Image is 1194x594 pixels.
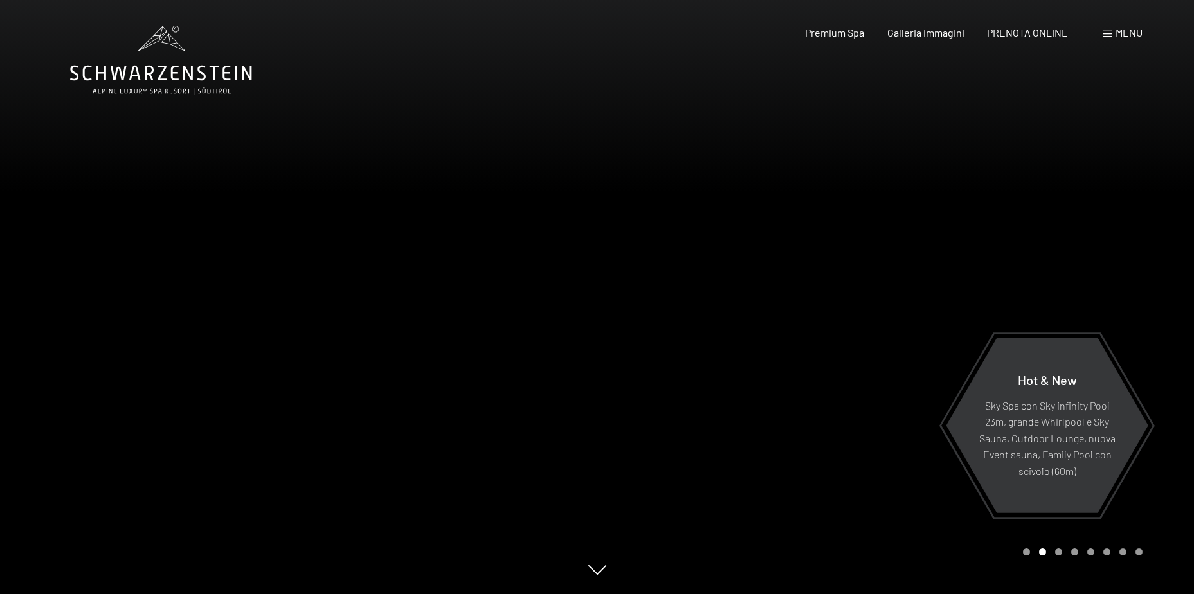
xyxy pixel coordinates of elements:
[805,26,864,39] a: Premium Spa
[1135,548,1143,555] div: Carousel Page 8
[1116,26,1143,39] span: Menu
[1018,548,1143,555] div: Carousel Pagination
[887,26,964,39] a: Galleria immagini
[1119,548,1126,555] div: Carousel Page 7
[1055,548,1062,555] div: Carousel Page 3
[945,337,1149,514] a: Hot & New Sky Spa con Sky infinity Pool 23m, grande Whirlpool e Sky Sauna, Outdoor Lounge, nuova ...
[977,397,1117,479] p: Sky Spa con Sky infinity Pool 23m, grande Whirlpool e Sky Sauna, Outdoor Lounge, nuova Event saun...
[987,26,1068,39] a: PRENOTA ONLINE
[1039,548,1046,555] div: Carousel Page 2 (Current Slide)
[1023,548,1030,555] div: Carousel Page 1
[1103,548,1110,555] div: Carousel Page 6
[1087,548,1094,555] div: Carousel Page 5
[1018,372,1077,387] span: Hot & New
[1071,548,1078,555] div: Carousel Page 4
